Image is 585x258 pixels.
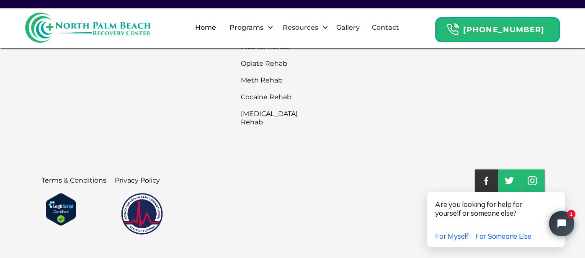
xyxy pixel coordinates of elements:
[41,172,106,189] a: Terms & Conditions
[241,55,312,72] a: Opiate Rehab
[115,172,160,189] a: Privacy Policy
[241,89,312,106] a: Cocaine Rehab
[446,23,459,36] img: Header Calendar Icons
[463,25,544,34] strong: [PHONE_NUMBER]
[280,23,320,33] div: Resources
[190,14,221,41] a: Home
[275,14,330,41] div: Resources
[331,14,365,41] a: Gallery
[241,106,312,131] a: [MEDICAL_DATA] Rehab
[367,14,404,41] a: Contact
[227,23,265,33] div: Programs
[222,14,275,41] div: Programs
[241,72,312,89] a: Meth Rehab
[46,193,76,226] img: Verify Approval for www.northpalmrc.com
[409,165,585,258] iframe: Tidio Chat
[46,205,76,212] a: Verify LegitScript Approval for www.northpalmrc.com
[435,13,560,42] a: Header Calendar Icons[PHONE_NUMBER]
